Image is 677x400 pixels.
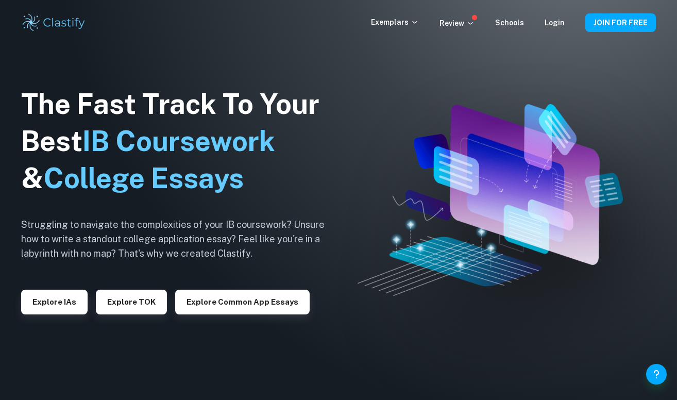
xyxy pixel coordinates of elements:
span: College Essays [43,162,244,194]
a: Explore Common App essays [175,296,310,306]
button: JOIN FOR FREE [585,13,656,32]
h1: The Fast Track To Your Best & [21,86,341,197]
h6: Struggling to navigate the complexities of your IB coursework? Unsure how to write a standout col... [21,218,341,261]
button: Explore TOK [96,290,167,314]
a: Login [545,19,565,27]
p: Exemplars [371,16,419,28]
a: Explore TOK [96,296,167,306]
img: Clastify hero [358,104,623,296]
p: Review [439,18,475,29]
button: Explore IAs [21,290,88,314]
button: Explore Common App essays [175,290,310,314]
img: Clastify logo [21,12,87,33]
span: IB Coursework [82,125,275,157]
a: Explore IAs [21,296,88,306]
button: Help and Feedback [646,364,667,385]
a: Schools [495,19,524,27]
